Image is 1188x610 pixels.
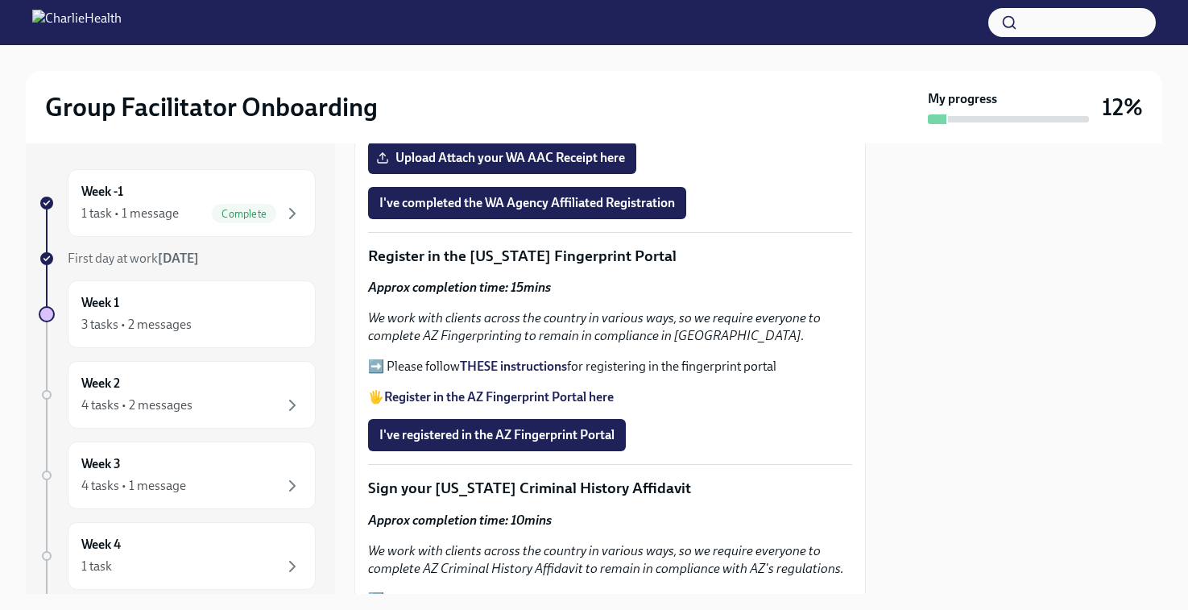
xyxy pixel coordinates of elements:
[368,142,636,174] label: Upload Attach your WA AAC Receipt here
[39,361,316,429] a: Week 24 tasks • 2 messages
[39,522,316,590] a: Week 41 task
[368,246,852,267] p: Register in the [US_STATE] Fingerprint Portal
[379,195,675,211] span: I've completed the WA Agency Affiliated Registration
[368,512,552,528] strong: Approx completion time: 10mins
[81,558,112,575] div: 1 task
[384,389,614,405] a: Register in the AZ Fingerprint Portal here
[368,388,852,406] p: 🖐️
[81,455,121,473] h6: Week 3
[81,396,192,414] div: 4 tasks • 2 messages
[39,250,316,268] a: First day at work[DATE]
[460,359,567,374] a: THESE instructions
[368,310,821,343] em: We work with clients across the country in various ways, so we require everyone to complete AZ Fi...
[81,477,186,495] div: 4 tasks • 1 message
[368,280,551,295] strong: Approx completion time: 15mins
[81,205,179,222] div: 1 task • 1 message
[81,536,121,554] h6: Week 4
[368,358,852,376] p: ➡️ Please follow for registering in the fingerprint portal
[928,90,997,108] strong: My progress
[158,251,199,266] strong: [DATE]
[39,280,316,348] a: Week 13 tasks • 2 messages
[39,442,316,509] a: Week 34 tasks • 1 message
[81,294,119,312] h6: Week 1
[81,316,192,334] div: 3 tasks • 2 messages
[212,208,276,220] span: Complete
[368,478,852,499] p: Sign your [US_STATE] Criminal History Affidavit
[68,251,199,266] span: First day at work
[379,150,625,166] span: Upload Attach your WA AAC Receipt here
[368,543,844,576] em: We work with clients across the country in various ways, so we require everyone to complete AZ Cr...
[368,419,626,451] button: I've registered in the AZ Fingerprint Portal
[81,183,123,201] h6: Week -1
[368,187,686,219] button: I've completed the WA Agency Affiliated Registration
[379,427,615,443] span: I've registered in the AZ Fingerprint Portal
[45,91,378,123] h2: Group Facilitator Onboarding
[39,169,316,237] a: Week -11 task • 1 messageComplete
[1102,93,1143,122] h3: 12%
[81,375,120,392] h6: Week 2
[32,10,122,35] img: CharlieHealth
